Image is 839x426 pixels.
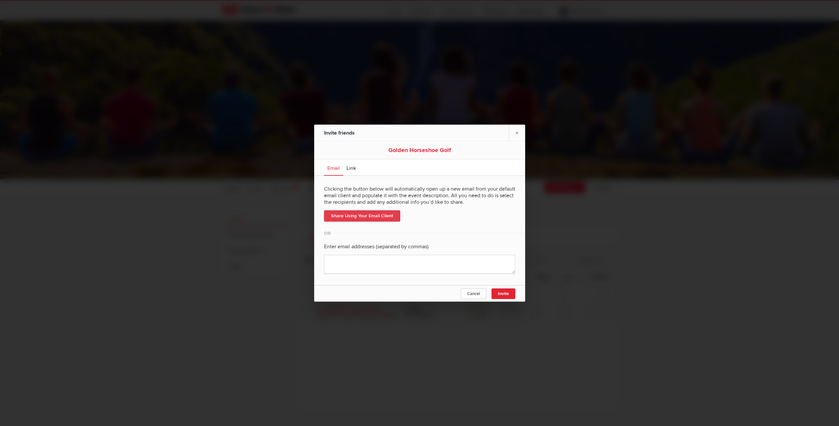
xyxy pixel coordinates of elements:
span: Cancel [467,291,480,296]
span: Email [327,165,340,171]
button: Invite [492,288,515,299]
a: Link [343,159,359,176]
span: Link [346,165,356,171]
div: Invite friends [324,125,397,141]
a: Email [324,159,343,176]
div: Golden Horseshoe Golf [324,146,515,154]
a: Share Using Your Email Client [324,210,400,221]
div: Clicking the button below will automatically open up a new email from your default email client a... [324,181,515,210]
a: × [509,125,525,141]
span: Invite [498,291,509,296]
div: Enter email addresses (separated by commas) [324,238,515,255]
